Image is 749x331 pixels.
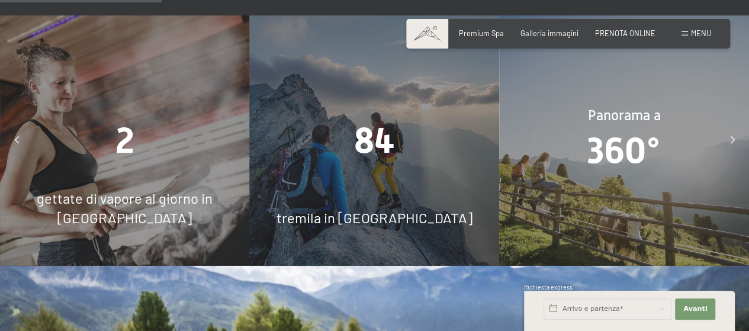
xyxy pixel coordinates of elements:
a: PRENOTA ONLINE [595,28,655,38]
span: tremila in [GEOGRAPHIC_DATA] [277,209,472,226]
span: Avanti [683,304,707,314]
span: Menu [691,28,711,38]
a: Premium Spa [459,28,504,38]
span: Richiesta express [524,284,573,291]
span: 2 [115,120,134,161]
a: Galleria immagini [520,28,578,38]
button: Avanti [675,298,715,320]
span: gettate di vapore al giorno in [GEOGRAPHIC_DATA] [37,189,213,227]
span: Panorama a [588,107,661,123]
span: 360° [587,130,661,171]
span: 84 [354,120,395,161]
